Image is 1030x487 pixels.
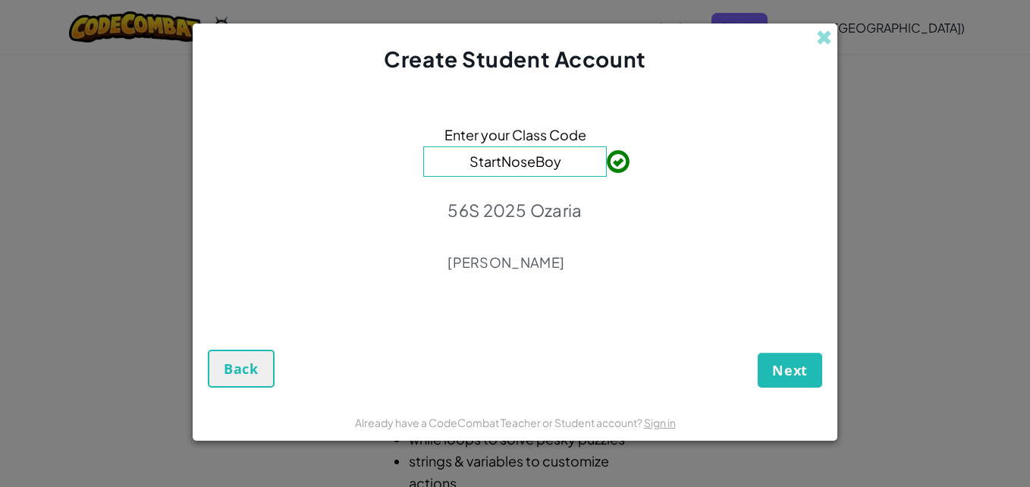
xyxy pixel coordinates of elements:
[224,360,259,378] span: Back
[444,124,586,146] span: Enter your Class Code
[208,350,275,388] button: Back
[644,416,676,429] a: Sign in
[384,46,645,72] span: Create Student Account
[772,361,808,379] span: Next
[758,353,822,388] button: Next
[355,416,644,429] span: Already have a CodeCombat Teacher or Student account?
[447,200,583,221] p: 56S 2025 Ozaria
[447,253,583,272] p: [PERSON_NAME]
